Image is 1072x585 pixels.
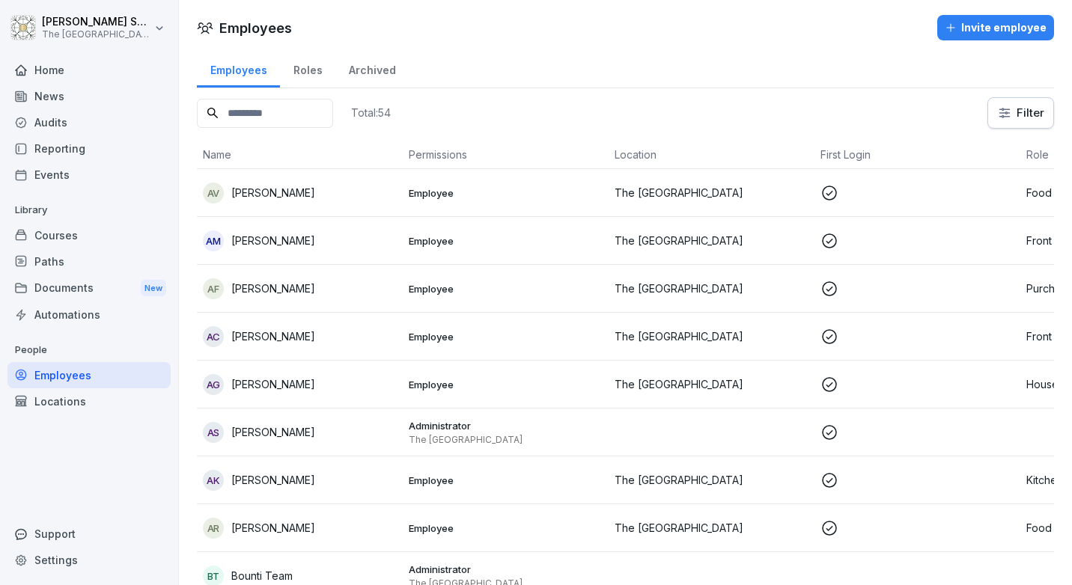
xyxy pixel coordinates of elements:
[7,135,171,162] a: Reporting
[615,376,808,392] p: The [GEOGRAPHIC_DATA]
[42,29,151,40] p: The [GEOGRAPHIC_DATA]
[814,141,1020,169] th: First Login
[42,16,151,28] p: [PERSON_NAME] Savill
[203,183,224,203] div: AV
[7,338,171,362] p: People
[219,18,292,38] h1: Employees
[203,374,224,395] div: AG
[997,105,1044,120] div: Filter
[988,98,1053,128] button: Filter
[615,233,808,248] p: The [GEOGRAPHIC_DATA]
[409,330,603,343] p: Employee
[141,280,166,297] div: New
[231,281,315,296] p: [PERSON_NAME]
[7,109,171,135] a: Audits
[615,281,808,296] p: The [GEOGRAPHIC_DATA]
[615,328,808,344] p: The [GEOGRAPHIC_DATA]
[7,222,171,248] a: Courses
[615,185,808,200] p: The [GEOGRAPHIC_DATA]
[231,185,315,200] p: [PERSON_NAME]
[615,520,808,536] p: The [GEOGRAPHIC_DATA]
[7,83,171,109] a: News
[403,141,609,169] th: Permissions
[203,230,224,251] div: AM
[203,518,224,539] div: AR
[945,19,1047,36] div: Invite employee
[231,328,315,344] p: [PERSON_NAME]
[7,547,171,573] a: Settings
[231,568,293,584] p: Bounti Team
[7,275,171,302] div: Documents
[7,521,171,547] div: Support
[203,326,224,347] div: AC
[7,275,171,302] a: DocumentsNew
[409,234,603,248] p: Employee
[203,278,224,299] div: AF
[7,198,171,222] p: Library
[409,474,603,487] p: Employee
[7,388,171,414] a: Locations
[7,362,171,388] a: Employees
[7,248,171,275] a: Paths
[409,419,603,432] p: Administrator
[409,282,603,295] p: Employee
[231,233,315,248] p: [PERSON_NAME]
[609,141,814,169] th: Location
[231,520,315,536] p: [PERSON_NAME]
[7,57,171,83] a: Home
[203,422,224,443] div: AS
[231,424,315,440] p: [PERSON_NAME]
[7,301,171,328] a: Automations
[409,186,603,200] p: Employee
[231,472,315,488] p: [PERSON_NAME]
[351,105,391,120] p: Total: 54
[197,49,280,88] a: Employees
[335,49,409,88] a: Archived
[615,472,808,488] p: The [GEOGRAPHIC_DATA]
[231,376,315,392] p: [PERSON_NAME]
[203,470,224,491] div: AK
[197,141,403,169] th: Name
[409,434,603,446] p: The [GEOGRAPHIC_DATA]
[7,162,171,188] a: Events
[937,15,1054,40] button: Invite employee
[409,378,603,391] p: Employee
[409,563,603,576] p: Administrator
[409,521,603,535] p: Employee
[280,49,335,88] a: Roles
